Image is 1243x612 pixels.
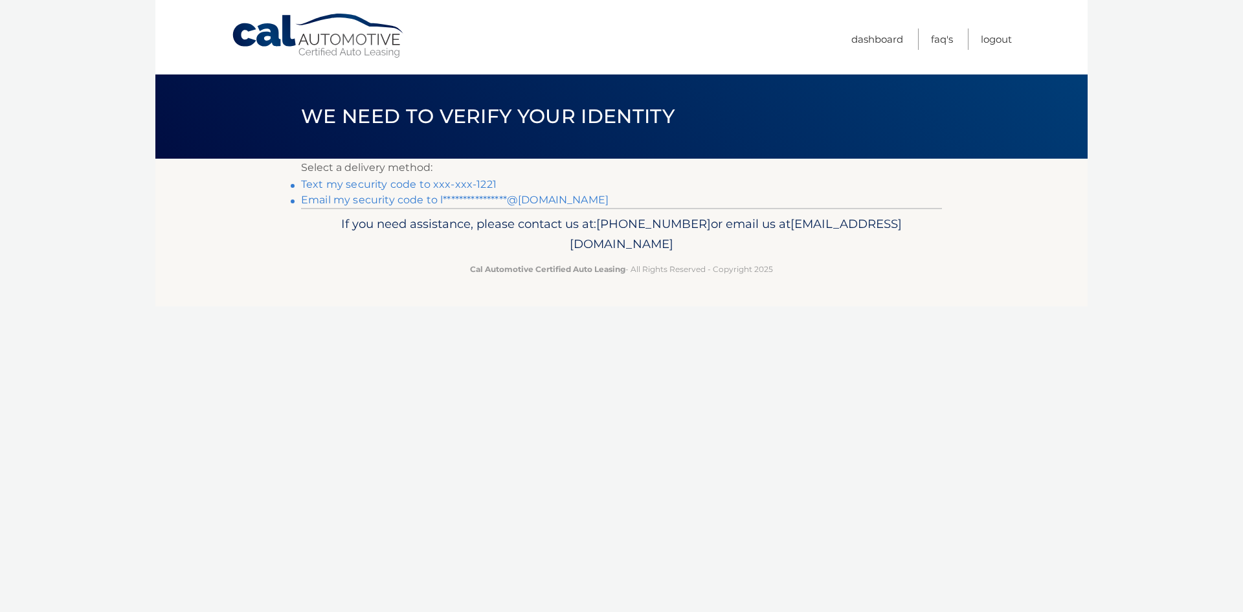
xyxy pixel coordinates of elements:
[470,264,625,274] strong: Cal Automotive Certified Auto Leasing
[309,262,934,276] p: - All Rights Reserved - Copyright 2025
[981,28,1012,50] a: Logout
[301,178,497,190] a: Text my security code to xxx-xxx-1221
[301,104,675,128] span: We need to verify your identity
[301,159,942,177] p: Select a delivery method:
[931,28,953,50] a: FAQ's
[851,28,903,50] a: Dashboard
[596,216,711,231] span: [PHONE_NUMBER]
[231,13,406,59] a: Cal Automotive
[309,214,934,255] p: If you need assistance, please contact us at: or email us at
